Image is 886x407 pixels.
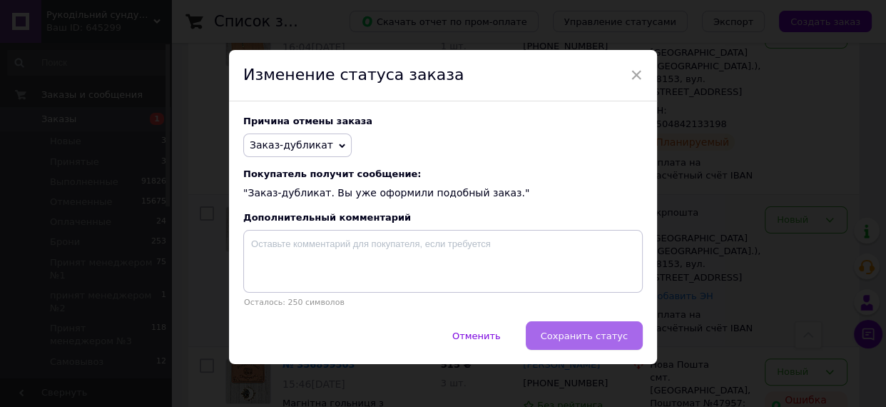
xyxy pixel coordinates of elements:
div: Дополнительный комментарий [243,212,643,223]
div: "Заказ-дубликат. Вы уже оформили подобный заказ." [243,169,643,201]
div: Изменение статуса заказа [229,50,657,101]
span: Отменить [452,331,501,341]
span: × [630,63,643,87]
button: Сохранить статус [526,321,643,350]
span: Сохранить статус [541,331,628,341]
button: Отменить [437,321,516,350]
span: Покупатель получит сообщение: [243,169,643,179]
div: Причина отмены заказа [243,116,643,126]
span: Заказ-дубликат [250,139,333,151]
p: Осталось: 250 символов [243,298,643,307]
